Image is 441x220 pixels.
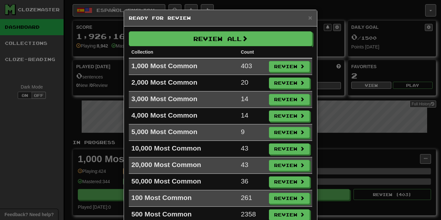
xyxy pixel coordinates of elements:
td: 10,000 Most Common [129,141,238,157]
td: 3,000 Most Common [129,91,238,108]
button: Review All [129,31,312,46]
td: 5,000 Most Common [129,124,238,141]
button: Review [269,94,310,105]
td: 14 [238,91,266,108]
td: 4,000 Most Common [129,108,238,124]
button: Review [269,143,310,154]
button: Review [269,110,310,121]
td: 43 [238,157,266,174]
button: Review [269,160,310,171]
td: 14 [238,108,266,124]
td: 2,000 Most Common [129,75,238,91]
th: Count [238,46,266,58]
td: 261 [238,190,266,207]
button: Review [269,78,310,89]
td: 403 [238,58,266,75]
button: Review [269,193,310,204]
button: Review [269,176,310,187]
td: 20,000 Most Common [129,157,238,174]
td: 100 Most Common [129,190,238,207]
button: Close [308,14,312,21]
button: Review [269,61,310,72]
td: 1,000 Most Common [129,58,238,75]
th: Collection [129,46,238,58]
td: 9 [238,124,266,141]
span: × [308,14,312,21]
button: Review [269,127,310,138]
td: 20 [238,75,266,91]
td: 50,000 Most Common [129,174,238,190]
td: 43 [238,141,266,157]
td: 36 [238,174,266,190]
h5: Ready for Review [129,15,312,21]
